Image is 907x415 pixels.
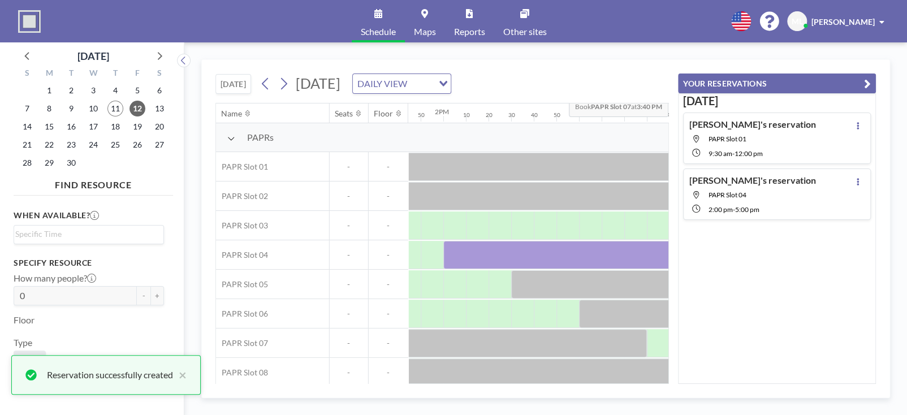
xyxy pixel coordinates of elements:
img: organization-logo [18,10,41,33]
span: Thursday, September 18, 2025 [107,119,123,135]
div: T [61,67,83,81]
span: 2:00 PM [709,205,733,214]
input: Search for option [411,76,432,91]
span: - [369,338,408,348]
div: 50 [418,111,425,119]
span: - [369,221,408,231]
span: Book at [569,94,668,117]
div: Name [222,109,243,119]
span: PAPR Slot 01 [216,162,268,172]
span: PAPR Slot 04 [216,250,268,260]
span: PAPR Slot 06 [216,309,268,319]
span: [DATE] [296,75,340,92]
span: - [369,162,408,172]
span: Thursday, September 25, 2025 [107,137,123,153]
b: PAPR Slot 07 [591,102,631,111]
div: [DATE] [77,48,109,64]
span: Wednesday, September 24, 2025 [85,137,101,153]
span: Wednesday, September 10, 2025 [85,101,101,116]
span: Reports [454,27,485,36]
label: Type [14,337,32,348]
span: - [330,368,368,378]
button: YOUR RESERVATIONS [678,74,876,93]
span: Tuesday, September 9, 2025 [63,101,79,116]
span: Thursday, September 11, 2025 [107,101,123,116]
h4: FIND RESOURCE [14,175,173,191]
h4: [PERSON_NAME]'s reservation [689,119,816,130]
span: PAPRs [247,132,274,143]
span: Friday, September 19, 2025 [129,119,145,135]
div: Seats [335,109,353,119]
button: - [137,286,150,305]
span: Tuesday, September 2, 2025 [63,83,79,98]
span: Sunday, September 21, 2025 [19,137,35,153]
span: Wednesday, September 17, 2025 [85,119,101,135]
span: ML [792,16,803,27]
button: close [173,368,187,382]
span: Wednesday, September 3, 2025 [85,83,101,98]
label: Floor [14,314,34,326]
span: Friday, September 12, 2025 [129,101,145,116]
span: Monday, September 1, 2025 [41,83,57,98]
b: 3:40 PM [637,102,662,111]
span: - [330,250,368,260]
label: How many people? [14,273,96,284]
span: Monday, September 15, 2025 [41,119,57,135]
span: Saturday, September 13, 2025 [152,101,167,116]
div: Search for option [353,74,451,93]
div: 20 [486,111,493,119]
span: - [732,149,735,158]
div: 50 [554,111,560,119]
span: - [369,191,408,201]
span: Sunday, September 14, 2025 [19,119,35,135]
div: 40 [531,111,538,119]
span: Saturday, September 6, 2025 [152,83,167,98]
button: + [150,286,164,305]
span: Monday, September 29, 2025 [41,155,57,171]
h3: Specify resource [14,258,164,268]
span: 12:00 PM [735,149,763,158]
span: - [369,250,408,260]
span: Tuesday, September 30, 2025 [63,155,79,171]
span: - [330,162,368,172]
span: 5:00 PM [735,205,759,214]
span: PAPR Slot 07 [216,338,268,348]
h3: [DATE] [683,94,871,108]
button: [DATE] [215,74,251,94]
span: 9:30 AM [709,149,732,158]
span: Maps [414,27,436,36]
span: - [733,205,735,214]
span: Schedule [361,27,396,36]
span: PAPR Slot 05 [216,279,268,289]
span: [PERSON_NAME] [811,17,875,27]
span: Sunday, September 28, 2025 [19,155,35,171]
div: S [148,67,170,81]
div: 30 [508,111,515,119]
span: Thursday, September 4, 2025 [107,83,123,98]
span: DAILY VIEW [355,76,409,91]
div: W [83,67,105,81]
span: - [330,338,368,348]
span: Saturday, September 20, 2025 [152,119,167,135]
span: - [369,309,408,319]
span: Monday, September 22, 2025 [41,137,57,153]
h4: [PERSON_NAME]'s reservation [689,175,816,186]
div: S [16,67,38,81]
span: PAPR Slot 08 [216,368,268,378]
span: - [330,221,368,231]
span: PAPR Slot 01 [709,135,746,143]
span: - [369,368,408,378]
span: Tuesday, September 23, 2025 [63,137,79,153]
span: PAPR Slot 03 [216,221,268,231]
span: Monday, September 8, 2025 [41,101,57,116]
span: Saturday, September 27, 2025 [152,137,167,153]
span: Sunday, September 7, 2025 [19,101,35,116]
span: PAPR Slot 04 [709,191,746,199]
div: 10 [463,111,470,119]
span: - [369,279,408,289]
span: PAPR Slot 02 [216,191,268,201]
div: T [104,67,126,81]
span: - [330,279,368,289]
span: Friday, September 5, 2025 [129,83,145,98]
span: Friday, September 26, 2025 [129,137,145,153]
